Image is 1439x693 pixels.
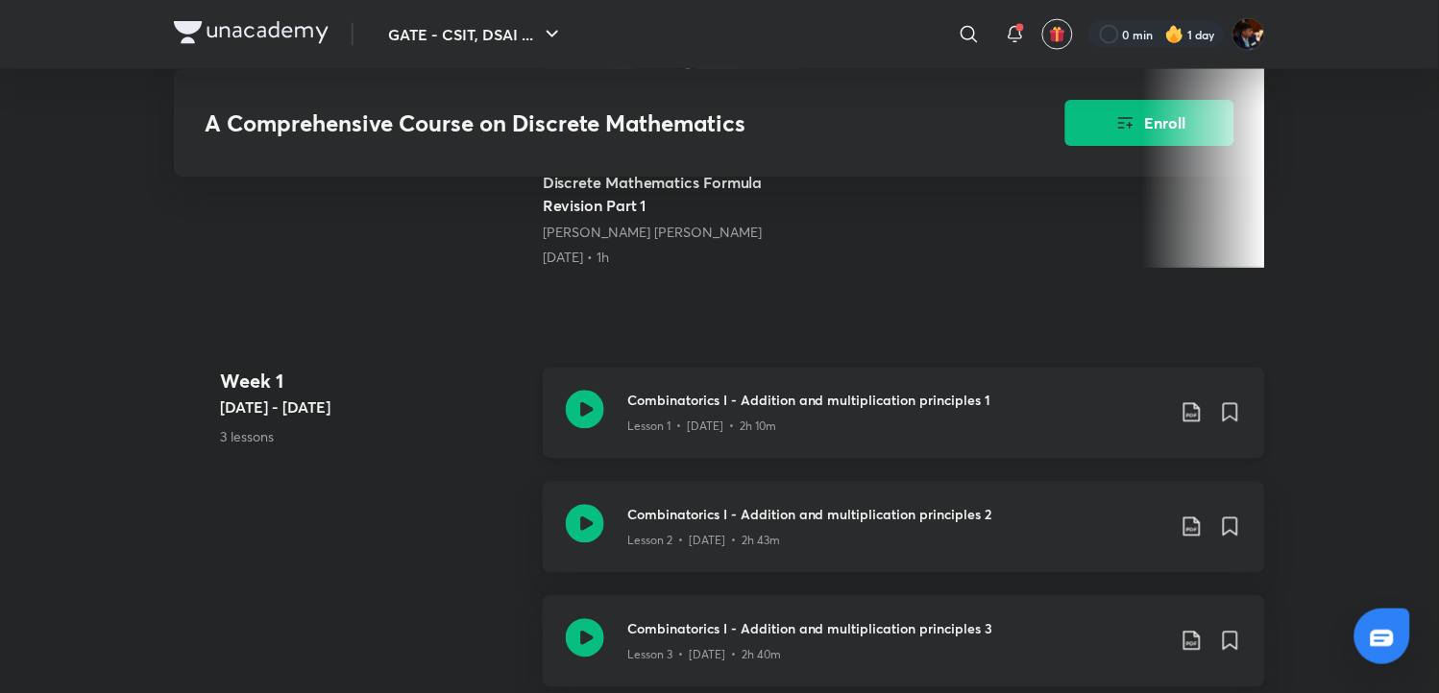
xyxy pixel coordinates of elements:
[543,249,804,268] div: 12th Jul • 1h
[174,21,329,44] img: Company Logo
[205,109,957,137] h3: A Comprehensive Course on Discrete Mathematics
[1065,100,1234,146] button: Enroll
[543,172,804,218] h5: Discrete Mathematics Formula Revision Part 1
[627,505,1165,525] h3: Combinatorics I - Addition and multiplication principles 2
[543,224,762,242] a: [PERSON_NAME] [PERSON_NAME]
[377,15,575,54] button: GATE - CSIT, DSAI ...
[543,368,1265,482] a: Combinatorics I - Addition and multiplication principles 1Lesson 1 • [DATE] • 2h 10m
[220,396,527,419] h5: [DATE] - [DATE]
[174,21,329,49] a: Company Logo
[543,482,1265,596] a: Combinatorics I - Addition and multiplication principles 2Lesson 2 • [DATE] • 2h 43m
[627,647,781,664] p: Lesson 3 • [DATE] • 2h 40m
[220,368,527,396] h4: Week 1
[627,418,776,436] p: Lesson 1 • [DATE] • 2h 10m
[627,391,1165,411] h3: Combinatorics I - Addition and multiplication principles 1
[1165,25,1184,44] img: streak
[627,533,780,550] p: Lesson 2 • [DATE] • 2h 43m
[1049,26,1066,43] img: avatar
[1042,19,1073,50] button: avatar
[220,427,527,447] p: 3 lessons
[627,619,1165,639] h3: Combinatorics I - Addition and multiplication principles 3
[543,224,804,243] div: Sridhar Dhulipala Venkata
[1232,18,1265,51] img: Asmeet Gupta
